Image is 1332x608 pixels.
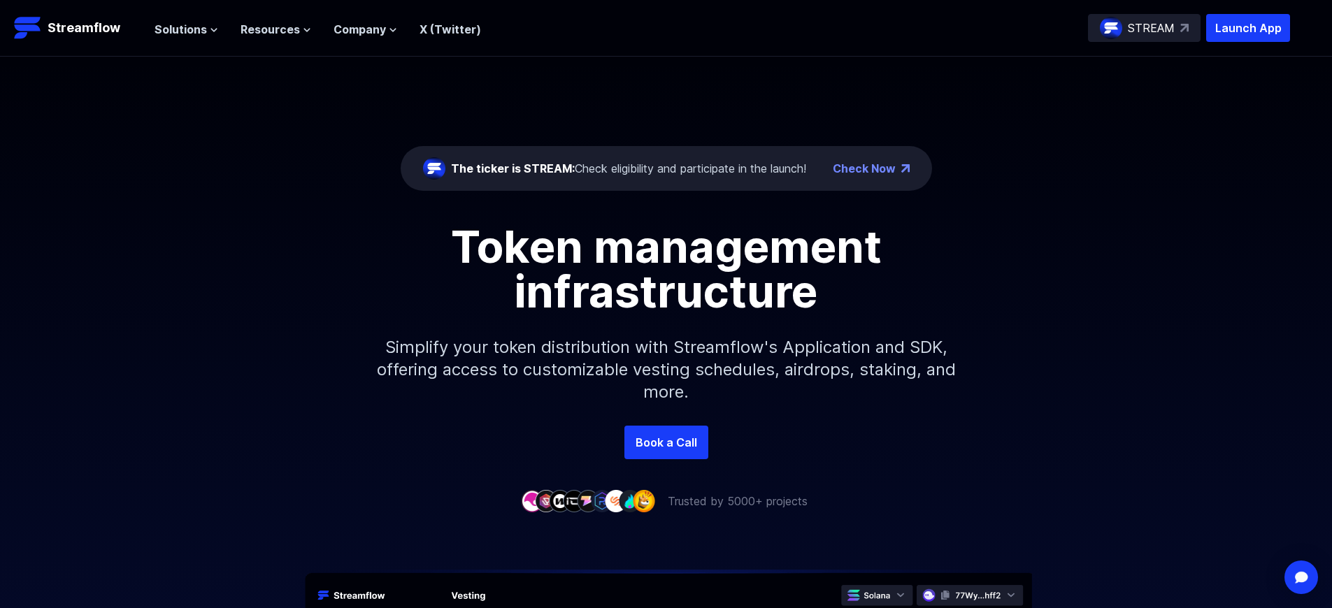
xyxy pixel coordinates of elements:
img: company-1 [521,490,543,512]
div: Open Intercom Messenger [1284,560,1318,594]
img: company-9 [633,490,655,512]
img: top-right-arrow.svg [1180,24,1189,32]
p: STREAM [1128,20,1175,36]
a: STREAM [1088,14,1201,42]
a: Check Now [833,160,896,177]
img: streamflow-logo-circle.png [423,157,445,180]
img: company-6 [591,490,613,512]
img: streamflow-logo-circle.png [1100,17,1122,39]
img: company-7 [605,490,627,512]
a: Streamflow [14,14,141,42]
img: company-4 [563,490,585,512]
span: Solutions [155,21,207,38]
p: Streamflow [48,18,120,38]
span: The ticker is STREAM: [451,161,575,175]
span: Company [334,21,386,38]
img: company-5 [577,490,599,512]
img: Streamflow Logo [14,14,42,42]
img: top-right-arrow.png [901,164,910,173]
p: Trusted by 5000+ projects [668,493,808,509]
span: Resources [241,21,300,38]
a: Book a Call [624,426,708,459]
p: Simplify your token distribution with Streamflow's Application and SDK, offering access to custom... [366,314,967,426]
img: company-2 [535,490,557,512]
button: Resources [241,21,311,38]
div: Check eligibility and participate in the launch! [451,160,806,177]
button: Solutions [155,21,218,38]
img: company-3 [549,490,571,512]
h1: Token management infrastructure [352,224,981,314]
img: company-8 [619,490,641,512]
button: Company [334,21,397,38]
button: Launch App [1206,14,1290,42]
a: X (Twitter) [420,22,481,36]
